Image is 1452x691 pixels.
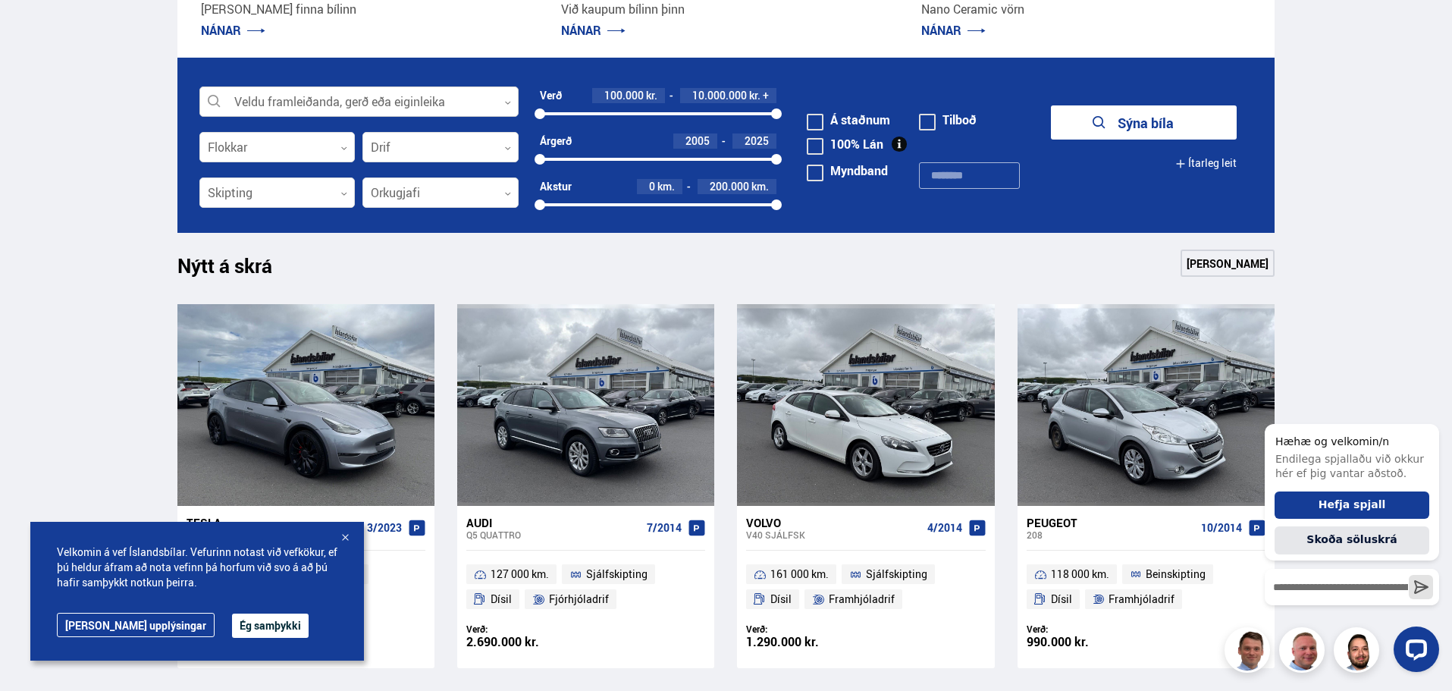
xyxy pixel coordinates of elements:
div: 1.290.000 kr. [746,636,866,649]
span: Velkomin á vef Íslandsbílar. Vefurinn notast við vefkökur, ef þú heldur áfram að nota vefinn þá h... [57,545,337,590]
span: 0 [649,179,655,193]
span: + [763,90,769,102]
span: Sjálfskipting [866,565,927,583]
span: 7/2014 [647,522,682,534]
span: 10/2014 [1201,522,1242,534]
div: Q5 QUATTRO [466,529,641,540]
div: Peugeot [1027,516,1195,529]
span: kr. [749,90,760,102]
a: Peugeot 208 10/2014 118 000 km. Beinskipting Dísil Framhjóladrif Verð: 990.000 kr. [1018,506,1275,668]
div: Verð: [1027,623,1146,635]
p: Við kaupum bílinn þinn [561,1,891,18]
div: 990.000 kr. [1027,636,1146,649]
span: 2005 [685,133,710,148]
span: Dísil [1051,590,1072,608]
div: Verð: [466,623,586,635]
span: 4/2014 [927,522,962,534]
label: Tilboð [919,114,977,126]
a: NÁNAR [921,22,986,39]
div: 208 [1027,529,1195,540]
span: Fjórhjóladrif [549,590,609,608]
span: 100.000 [604,88,644,102]
label: Á staðnum [807,114,890,126]
span: km. [657,181,675,193]
span: 161 000 km. [770,565,829,583]
div: Akstur [540,181,572,193]
button: Ítarleg leit [1175,146,1237,181]
img: FbJEzSuNWCJXmdc-.webp [1227,630,1272,675]
div: Verð [540,90,562,102]
span: Beinskipting [1146,565,1206,583]
a: Tesla Model Y PERFORMANCE 3/2023 48 000 km. Sjálfskipting Rafmagn Fjórhjóladrif Verð: 6.290.000 kr. [177,506,434,668]
div: Verð: [746,623,866,635]
span: 127 000 km. [491,565,549,583]
span: Dísil [491,590,512,608]
span: kr. [646,90,657,102]
label: Myndband [807,165,888,177]
div: V40 SJÁLFSK [746,529,920,540]
label: 100% Lán [807,138,883,150]
a: NÁNAR [561,22,626,39]
a: NÁNAR [201,22,265,39]
button: Ég samþykki [232,614,309,638]
span: km. [751,181,769,193]
div: Tesla [187,516,361,529]
p: [PERSON_NAME] finna bílinn [201,1,531,18]
div: Volvo [746,516,920,529]
span: 200.000 [710,179,749,193]
span: Sjálfskipting [586,565,648,583]
a: Audi Q5 QUATTRO 7/2014 127 000 km. Sjálfskipting Dísil Fjórhjóladrif Verð: 2.690.000 kr. [457,506,714,668]
h1: Nýtt á skrá [177,254,299,286]
iframe: LiveChat chat widget [1253,396,1445,684]
span: 10.000.000 [692,88,747,102]
a: Volvo V40 SJÁLFSK 4/2014 161 000 km. Sjálfskipting Dísil Framhjóladrif Verð: 1.290.000 kr. [737,506,994,668]
span: Framhjóladrif [1109,590,1174,608]
div: Audi [466,516,641,529]
span: Dísil [770,590,792,608]
a: [PERSON_NAME] [1181,250,1275,277]
div: 2.690.000 kr. [466,636,586,649]
span: 118 000 km. [1051,565,1109,583]
button: Sýna bíla [1051,105,1237,140]
span: 3/2023 [367,522,402,534]
p: Nano Ceramic vörn [921,1,1251,18]
span: Framhjóladrif [829,590,895,608]
span: 2025 [745,133,769,148]
a: [PERSON_NAME] upplýsingar [57,613,215,637]
div: Árgerð [540,135,572,147]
